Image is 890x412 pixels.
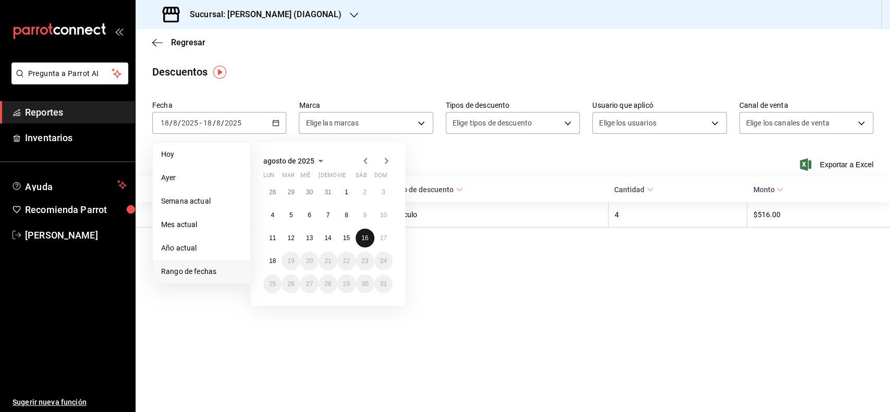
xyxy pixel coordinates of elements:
[361,234,368,242] abbr: 16 de agosto de 2025
[269,280,276,288] abbr: 25 de agosto de 2025
[319,183,337,202] button: 31 de julio de 2025
[337,274,356,293] button: 29 de agosto de 2025
[263,274,282,293] button: 25 de agosto de 2025
[356,183,374,202] button: 2 de agosto de 2025
[306,280,313,288] abbr: 27 de agosto de 2025
[287,280,294,288] abbr: 26 de agosto de 2025
[753,185,784,194] span: Monto
[161,243,242,254] span: Año actual
[25,228,127,242] span: [PERSON_NAME]
[25,203,127,217] span: Recomienda Parrot
[324,189,331,196] abbr: 31 de julio de 2025
[136,202,386,228] th: [PERSON_NAME]
[356,206,374,224] button: 9 de agosto de 2025
[115,27,123,35] button: open_drawer_menu
[282,206,300,224] button: 5 de agosto de 2025
[599,118,656,128] span: Elige los usuarios
[300,252,319,270] button: 20 de agosto de 2025
[361,257,368,265] abbr: 23 de agosto de 2025
[386,202,608,228] th: Artículo
[152,102,286,109] label: Fecha
[337,229,356,247] button: 15 de agosto de 2025
[356,172,367,183] abbr: sábado
[213,66,226,79] button: Tooltip marker
[356,274,374,293] button: 30 de agosto de 2025
[181,119,199,127] input: ----
[319,229,337,247] button: 14 de agosto de 2025
[306,257,313,265] abbr: 20 de agosto de 2025
[161,196,242,207] span: Semana actual
[300,229,319,247] button: 13 de agosto de 2025
[380,280,387,288] abbr: 31 de agosto de 2025
[363,211,367,219] abbr: 9 de agosto de 2025
[453,118,532,128] span: Elige tipos de descuento
[152,38,205,47] button: Regresar
[300,206,319,224] button: 6 de agosto de 2025
[324,280,331,288] abbr: 28 de agosto de 2025
[263,155,327,167] button: agosto de 2025
[269,257,276,265] abbr: 18 de agosto de 2025
[25,131,127,145] span: Inventarios
[282,172,294,183] abbr: martes
[382,189,385,196] abbr: 3 de agosto de 2025
[216,119,221,127] input: --
[263,183,282,202] button: 28 de julio de 2025
[380,234,387,242] abbr: 17 de agosto de 2025
[263,172,274,183] abbr: lunes
[161,149,242,160] span: Hoy
[173,119,178,127] input: --
[345,189,348,196] abbr: 1 de agosto de 2025
[161,266,242,277] span: Rango de fechas
[326,211,330,219] abbr: 7 de agosto de 2025
[739,102,873,109] label: Canal de venta
[337,172,346,183] abbr: viernes
[263,229,282,247] button: 11 de agosto de 2025
[269,189,276,196] abbr: 28 de julio de 2025
[269,234,276,242] abbr: 11 de agosto de 2025
[374,206,393,224] button: 10 de agosto de 2025
[802,158,873,171] button: Exportar a Excel
[308,211,311,219] abbr: 6 de agosto de 2025
[181,8,342,21] h3: Sucursal: [PERSON_NAME] (DIAGONAL)
[343,257,350,265] abbr: 22 de agosto de 2025
[380,257,387,265] abbr: 24 de agosto de 2025
[608,202,747,228] th: 4
[263,157,314,165] span: agosto de 2025
[263,206,282,224] button: 4 de agosto de 2025
[746,118,830,128] span: Elige los canales de venta
[212,119,215,127] span: /
[345,211,348,219] abbr: 8 de agosto de 2025
[319,274,337,293] button: 28 de agosto de 2025
[221,119,224,127] span: /
[11,63,128,84] button: Pregunta a Parrot AI
[363,189,367,196] abbr: 2 de agosto de 2025
[152,64,208,80] div: Descuentos
[169,119,173,127] span: /
[161,172,242,183] span: Ayer
[300,172,310,183] abbr: miércoles
[747,202,890,228] th: $516.00
[25,179,113,191] span: Ayuda
[446,102,580,109] label: Tipos de descuento
[289,211,293,219] abbr: 5 de agosto de 2025
[161,219,242,230] span: Mes actual
[282,252,300,270] button: 19 de agosto de 2025
[203,119,212,127] input: --
[324,234,331,242] abbr: 14 de agosto de 2025
[374,183,393,202] button: 3 de agosto de 2025
[374,252,393,270] button: 24 de agosto de 2025
[306,189,313,196] abbr: 30 de julio de 2025
[356,229,374,247] button: 16 de agosto de 2025
[300,183,319,202] button: 30 de julio de 2025
[300,274,319,293] button: 27 de agosto de 2025
[306,118,359,128] span: Elige las marcas
[287,189,294,196] abbr: 29 de julio de 2025
[374,229,393,247] button: 17 de agosto de 2025
[356,252,374,270] button: 23 de agosto de 2025
[319,252,337,270] button: 21 de agosto de 2025
[13,397,127,408] span: Sugerir nueva función
[337,183,356,202] button: 1 de agosto de 2025
[592,102,726,109] label: Usuario que aplicó
[171,38,205,47] span: Regresar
